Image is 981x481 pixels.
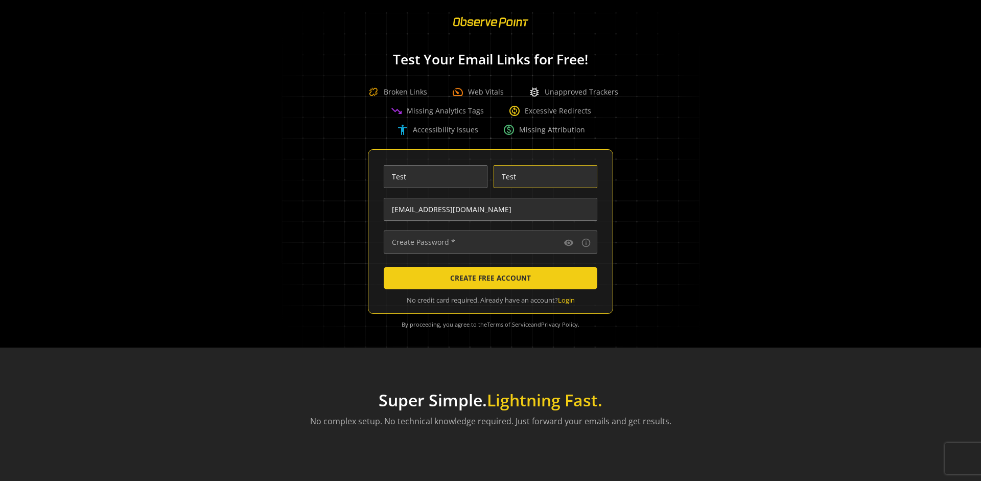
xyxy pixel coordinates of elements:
a: Privacy Policy [541,320,578,328]
div: Missing Attribution [503,124,585,136]
span: trending_down [390,105,403,117]
div: No credit card required. Already have an account? [384,295,597,305]
mat-icon: visibility [564,238,574,248]
span: accessibility [396,124,409,136]
div: Accessibility Issues [396,124,478,136]
button: Password requirements [580,237,592,249]
input: Enter Email Address (name@work-email.com) * [384,198,597,221]
div: Unapproved Trackers [528,86,618,98]
input: Enter First Name * [384,165,487,188]
button: CREATE FREE ACCOUNT [384,267,597,289]
div: Broken Links [363,82,427,102]
span: CREATE FREE ACCOUNT [450,269,531,287]
a: Login [558,295,575,305]
h1: Super Simple. [310,391,671,410]
span: change_circle [508,105,521,117]
a: Terms of Service [487,320,531,328]
span: speed [452,86,464,98]
div: Missing Analytics Tags [390,105,484,117]
img: Broken Link [363,82,384,102]
div: By proceeding, you agree to the and . [381,314,600,335]
span: Lightning Fast. [487,389,602,411]
mat-icon: info_outline [581,238,591,248]
input: Create Password * [384,231,597,254]
p: No complex setup. No technical knowledge required. Just forward your emails and get results. [310,415,671,427]
div: Web Vitals [452,86,504,98]
h1: Test Your Email Links for Free! [266,52,715,67]
span: bug_report [528,86,541,98]
span: paid [503,124,515,136]
div: Excessive Redirects [508,105,591,117]
a: ObservePoint Homepage [447,24,535,33]
input: Enter Last Name * [494,165,597,188]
